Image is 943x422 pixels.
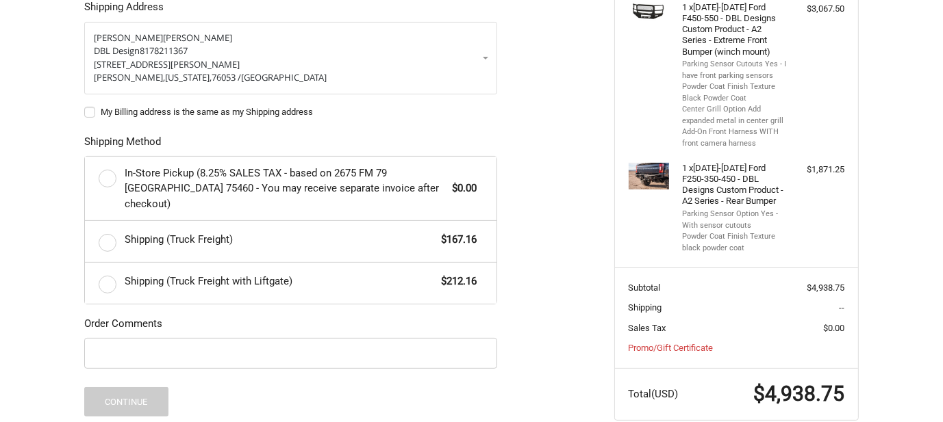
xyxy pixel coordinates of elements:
[125,232,435,248] span: Shipping (Truck Freight)
[824,323,845,333] span: $0.00
[94,58,240,70] span: [STREET_ADDRESS][PERSON_NAME]
[754,382,845,406] span: $4,938.75
[434,232,477,248] span: $167.16
[683,231,788,254] li: Powder Coat Finish Texture black powder coat
[683,81,788,104] li: Powder Coat Finish Texture Black Powder Coat
[84,134,161,156] legend: Shipping Method
[683,127,788,149] li: Add-On Front Harness WITH front camera harness
[84,22,497,94] a: Enter or select a different address
[84,107,497,118] label: My Billing address is the same as my Shipping address
[629,323,666,333] span: Sales Tax
[125,274,435,289] span: Shipping (Truck Freight with Liftgate)
[140,44,188,57] span: 8178211367
[629,302,662,313] span: Shipping
[791,2,845,16] div: $3,067.50
[125,166,446,212] span: In-Store Pickup (8.25% SALES TAX - based on 2675 FM 79 [GEOGRAPHIC_DATA] 75460 - You may receive ...
[683,209,788,231] li: Parking Sensor Option Yes - With sensor cutouts
[875,356,943,422] iframe: Chat Widget
[84,387,168,417] button: Continue
[683,2,788,57] h4: 1 x [DATE]-[DATE] Ford F450-550 - DBL Designs Custom Product - A2 Series - Extreme Front Bumper (...
[94,44,140,57] span: DBL Design
[807,282,845,293] span: $4,938.75
[683,59,788,81] li: Parking Sensor Cutouts Yes - I have front parking sensors
[241,71,327,83] span: [GEOGRAPHIC_DATA]
[445,181,477,196] span: $0.00
[94,31,163,44] span: [PERSON_NAME]
[163,31,232,44] span: [PERSON_NAME]
[629,282,661,293] span: Subtotal
[629,388,679,400] span: Total (USD)
[212,71,241,83] span: 76053 /
[840,302,845,313] span: --
[791,163,845,176] div: $1,871.25
[165,71,212,83] span: [US_STATE],
[683,163,788,207] h4: 1 x [DATE]-[DATE] Ford F250-350-450 - DBL Designs Custom Product - A2 Series - Rear Bumper
[434,274,477,289] span: $212.16
[683,104,788,127] li: Center Grill Option Add expanded metal in center grill
[84,316,162,338] legend: Order Comments
[94,71,165,83] span: [PERSON_NAME],
[629,343,714,353] a: Promo/Gift Certificate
